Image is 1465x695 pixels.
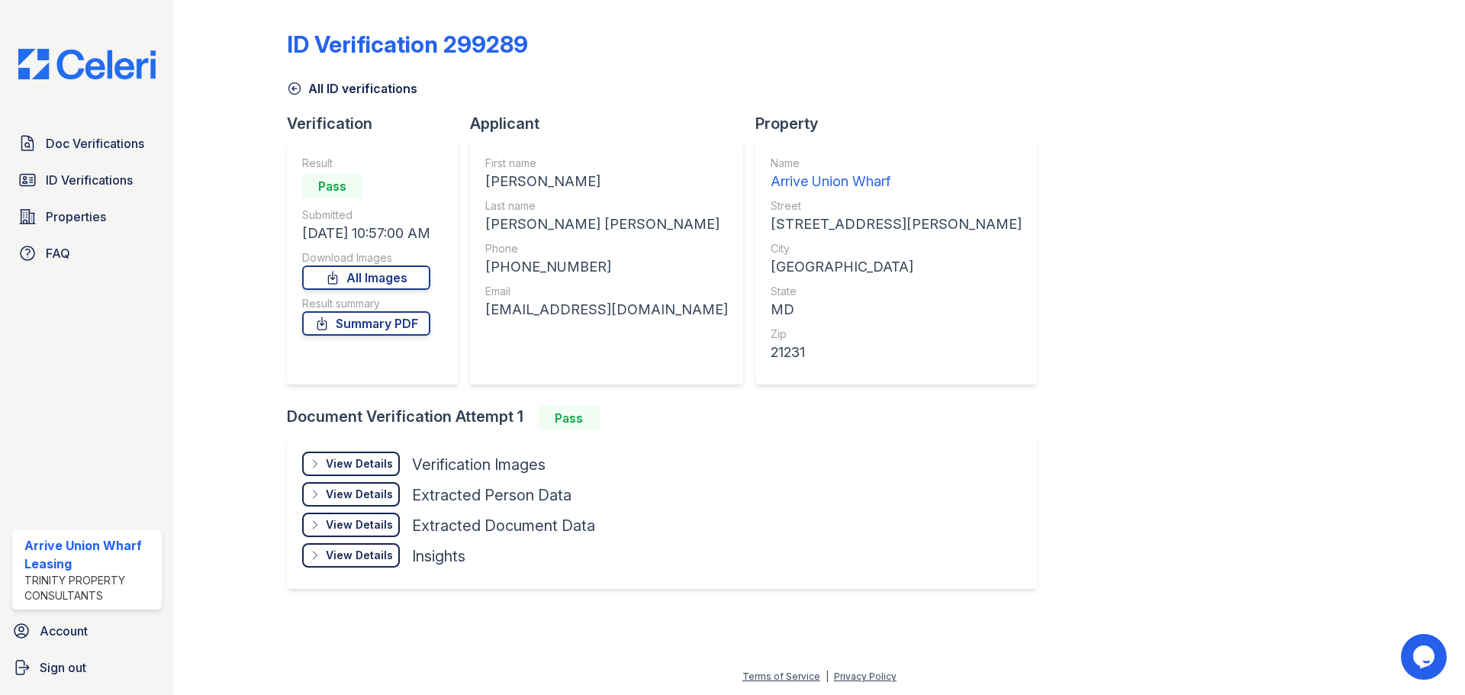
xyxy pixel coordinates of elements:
div: Pass [302,174,363,198]
a: Properties [12,201,162,232]
div: Zip [771,327,1022,342]
span: Properties [46,208,106,226]
div: Arrive Union Wharf Leasing [24,536,156,573]
span: Doc Verifications [46,134,144,153]
div: Result [302,156,430,171]
div: Trinity Property Consultants [24,573,156,603]
div: [EMAIL_ADDRESS][DOMAIN_NAME] [485,299,728,320]
span: ID Verifications [46,171,133,189]
div: First name [485,156,728,171]
div: Arrive Union Wharf [771,171,1022,192]
div: ID Verification 299289 [287,31,528,58]
a: Sign out [6,652,168,683]
a: Summary PDF [302,311,430,336]
div: Verification [287,113,470,134]
div: [STREET_ADDRESS][PERSON_NAME] [771,214,1022,235]
img: CE_Logo_Blue-a8612792a0a2168367f1c8372b55b34899dd931a85d93a1a3d3e32e68fde9ad4.png [6,49,168,79]
div: Document Verification Attempt 1 [287,406,1049,430]
div: Submitted [302,208,430,223]
div: Result summary [302,296,430,311]
div: View Details [326,517,393,533]
div: | [826,671,829,682]
div: City [771,241,1022,256]
a: Doc Verifications [12,128,162,159]
div: State [771,284,1022,299]
a: All Images [302,265,430,290]
div: [PHONE_NUMBER] [485,256,728,278]
div: Pass [539,406,600,430]
div: Email [485,284,728,299]
div: [DATE] 10:57:00 AM [302,223,430,244]
div: Download Images [302,250,430,265]
div: View Details [326,548,393,563]
iframe: chat widget [1401,634,1450,680]
a: Name Arrive Union Wharf [771,156,1022,192]
div: Insights [412,545,465,567]
span: Sign out [40,658,86,677]
div: Street [771,198,1022,214]
div: Extracted Person Data [412,484,572,506]
div: Extracted Document Data [412,515,595,536]
a: ID Verifications [12,165,162,195]
div: Verification Images [412,454,546,475]
div: Phone [485,241,728,256]
div: 21231 [771,342,1022,363]
span: FAQ [46,244,70,262]
div: Applicant [470,113,755,134]
a: Privacy Policy [834,671,897,682]
span: Account [40,622,88,640]
a: Account [6,616,168,646]
div: View Details [326,456,393,471]
div: Property [755,113,1049,134]
a: FAQ [12,238,162,269]
a: Terms of Service [742,671,820,682]
div: [PERSON_NAME] [PERSON_NAME] [485,214,728,235]
div: [PERSON_NAME] [485,171,728,192]
div: Last name [485,198,728,214]
div: View Details [326,487,393,502]
div: [GEOGRAPHIC_DATA] [771,256,1022,278]
a: All ID verifications [287,79,417,98]
div: Name [771,156,1022,171]
div: MD [771,299,1022,320]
